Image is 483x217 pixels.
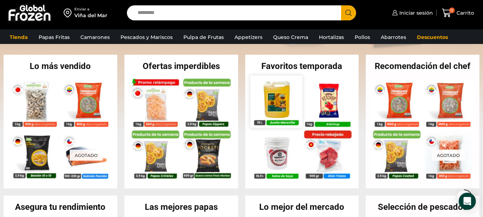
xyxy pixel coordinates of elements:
[180,30,227,44] a: Pulpa de Frutas
[245,62,359,70] h2: Favoritos temporada
[341,5,356,20] button: Search button
[377,30,410,44] a: Abarrotes
[124,203,238,211] h2: Las mejores papas
[315,30,348,44] a: Hortalizas
[74,12,107,19] div: Viña del Mar
[440,5,476,21] a: 0 Carrito
[366,62,479,70] h2: Recomendación del chef
[398,9,433,16] span: Iniciar sesión
[4,62,117,70] h2: Lo más vendido
[245,203,359,211] h2: Lo mejor del mercado
[35,30,73,44] a: Papas Fritas
[74,7,107,12] div: Enviar a
[270,30,312,44] a: Queso Crema
[70,150,103,161] p: Agotado
[117,30,176,44] a: Pescados y Mariscos
[64,7,74,19] img: address-field-icon.svg
[4,203,117,211] h2: Asegura tu rendimiento
[449,8,455,13] span: 0
[413,30,452,44] a: Descuentos
[366,203,479,211] h2: Selección de pescados
[390,6,433,20] a: Iniciar sesión
[231,30,266,44] a: Appetizers
[6,30,31,44] a: Tienda
[459,193,476,210] div: Open Intercom Messenger
[77,30,113,44] a: Camarones
[124,62,238,70] h2: Ofertas imperdibles
[432,150,465,161] p: Agotado
[351,30,374,44] a: Pollos
[455,9,474,16] span: Carrito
